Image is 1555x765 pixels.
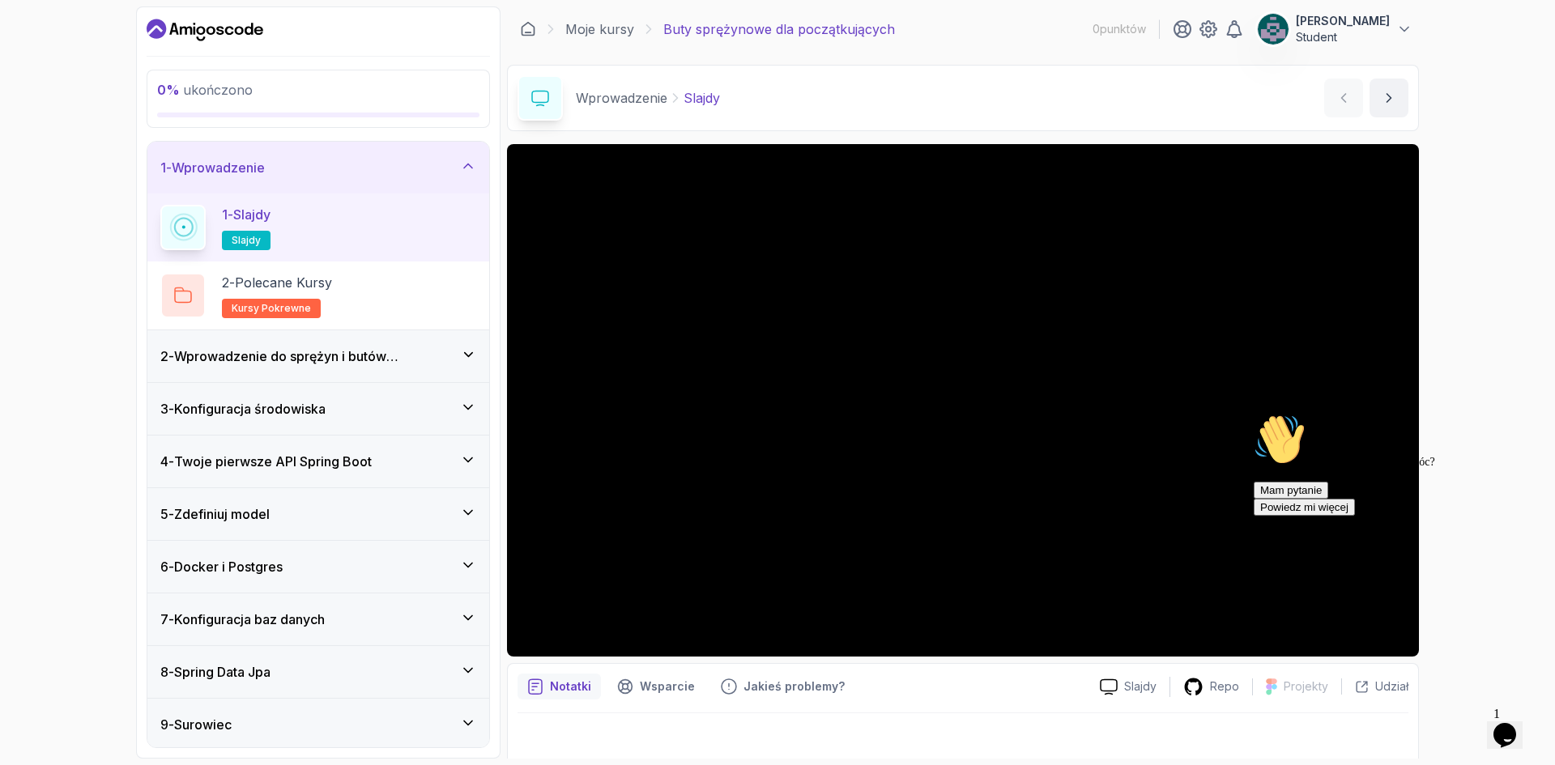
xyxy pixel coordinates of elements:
[157,82,166,98] font: 0
[663,21,895,37] font: Buty sprężynowe dla początkujących
[174,664,271,680] font: Spring Data Jpa
[147,646,489,698] button: 8-Spring Data Jpa
[168,716,174,733] font: -
[1124,679,1157,693] font: Slajdy
[147,699,489,750] button: 9-Surowiec
[168,348,174,364] font: -
[174,559,283,575] font: Docker i Postgres
[160,159,166,176] font: 1
[147,17,263,43] a: Panel
[1087,678,1169,695] a: Slajdy
[183,82,253,98] font: ukończono
[166,82,180,98] font: %
[640,679,695,693] font: Wsparcie
[1296,30,1337,44] font: Student
[232,302,311,314] font: kursy pokrewne
[1210,679,1239,693] font: Repo
[168,559,174,575] font: -
[160,506,168,522] font: 5
[565,19,634,39] a: Moje kursy
[222,206,228,223] font: 1
[229,274,235,291] font: -
[160,205,476,250] button: 1-Slajdyslajdy
[168,664,174,680] font: -
[160,401,168,417] font: 3
[174,716,232,733] font: Surowiec
[228,206,233,223] font: -
[6,74,81,91] button: Mam pytanie
[518,674,601,699] button: przycisk notatek
[607,674,705,699] button: Przycisk wsparcia
[235,274,332,291] font: Polecane kursy
[160,716,168,733] font: 9
[232,234,261,246] font: slajdy
[565,21,634,37] font: Moje kursy
[172,159,265,176] font: Wprowadzenie
[1487,700,1539,749] iframe: widżet czatu
[160,348,168,364] font: 2
[1247,407,1539,692] iframe: widżet czatu
[160,273,476,318] button: 2-Polecane kursykursy pokrewne
[160,664,168,680] font: 8
[6,6,58,58] img: :fala:
[6,6,298,108] div: 👋Cześć! Jak możemy pomóc?Mam pytaniePowiedz mi więcej
[743,679,845,693] font: Jakieś problemy?
[147,541,489,593] button: 6-Docker i Postgres
[168,453,174,470] font: -
[1170,677,1252,697] a: Repo
[58,49,188,61] font: Cześć! Jak możemy pomóc?
[1100,22,1146,36] font: punktów
[576,90,667,106] font: Wprowadzenie
[160,348,398,384] font: Wprowadzenie do sprężyn i butów sprężynowych
[1296,14,1390,28] font: [PERSON_NAME]
[1324,79,1363,117] button: poprzednia treść
[168,401,174,417] font: -
[174,611,325,627] font: Konfiguracja baz danych
[13,94,101,106] font: Powiedz mi więcej
[1258,14,1289,45] img: obraz profilu użytkownika
[520,21,536,37] a: Panel
[168,611,174,627] font: -
[147,488,489,540] button: 5-Zdefiniuj model
[6,91,108,108] button: Powiedz mi więcej
[166,159,172,176] font: -
[160,611,168,627] font: 7
[147,383,489,435] button: 3-Konfiguracja środowiska
[174,453,372,470] font: Twoje pierwsze API Spring Boot
[147,142,489,193] button: 1-Wprowadzenie
[160,559,168,575] font: 6
[147,593,489,645] button: 7-Konfiguracja baz danych
[147,436,489,487] button: 4-Twoje pierwsze API Spring Boot
[684,90,720,106] font: Slajdy
[160,453,168,470] font: 4
[147,330,489,382] button: 2-Wprowadzenie do sprężyn i butów sprężynowych
[168,506,174,522] font: -
[1257,13,1412,45] button: obraz profilu użytkownika[PERSON_NAME]Student
[222,274,229,291] font: 2
[1370,79,1408,117] button: następna treść
[233,206,271,223] font: Slajdy
[174,506,270,522] font: Zdefiniuj model
[13,77,75,89] font: Mam pytanie
[550,679,591,693] font: Notatki
[1093,22,1100,36] font: 0
[711,674,854,699] button: Przycisk opinii
[174,401,326,417] font: Konfiguracja środowiska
